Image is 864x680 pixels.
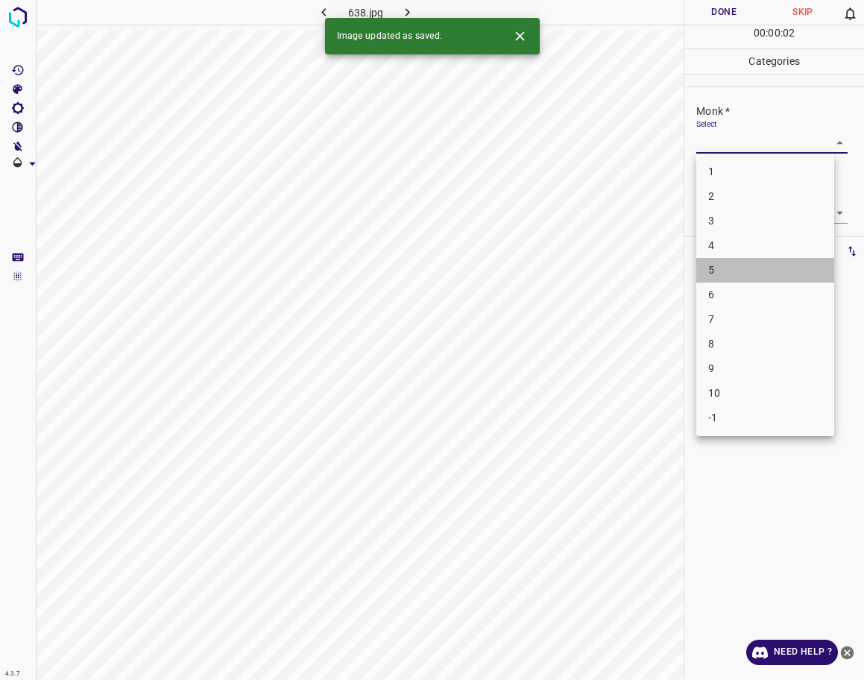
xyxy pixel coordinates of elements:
[696,233,834,258] li: 4
[696,406,834,430] li: -1
[696,184,834,209] li: 2
[696,381,834,406] li: 10
[696,307,834,332] li: 7
[696,209,834,233] li: 3
[696,258,834,283] li: 5
[696,356,834,381] li: 9
[696,332,834,356] li: 8
[696,160,834,184] li: 1
[696,283,834,307] li: 6
[337,30,443,43] span: Image updated as saved.
[506,22,534,50] button: Close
